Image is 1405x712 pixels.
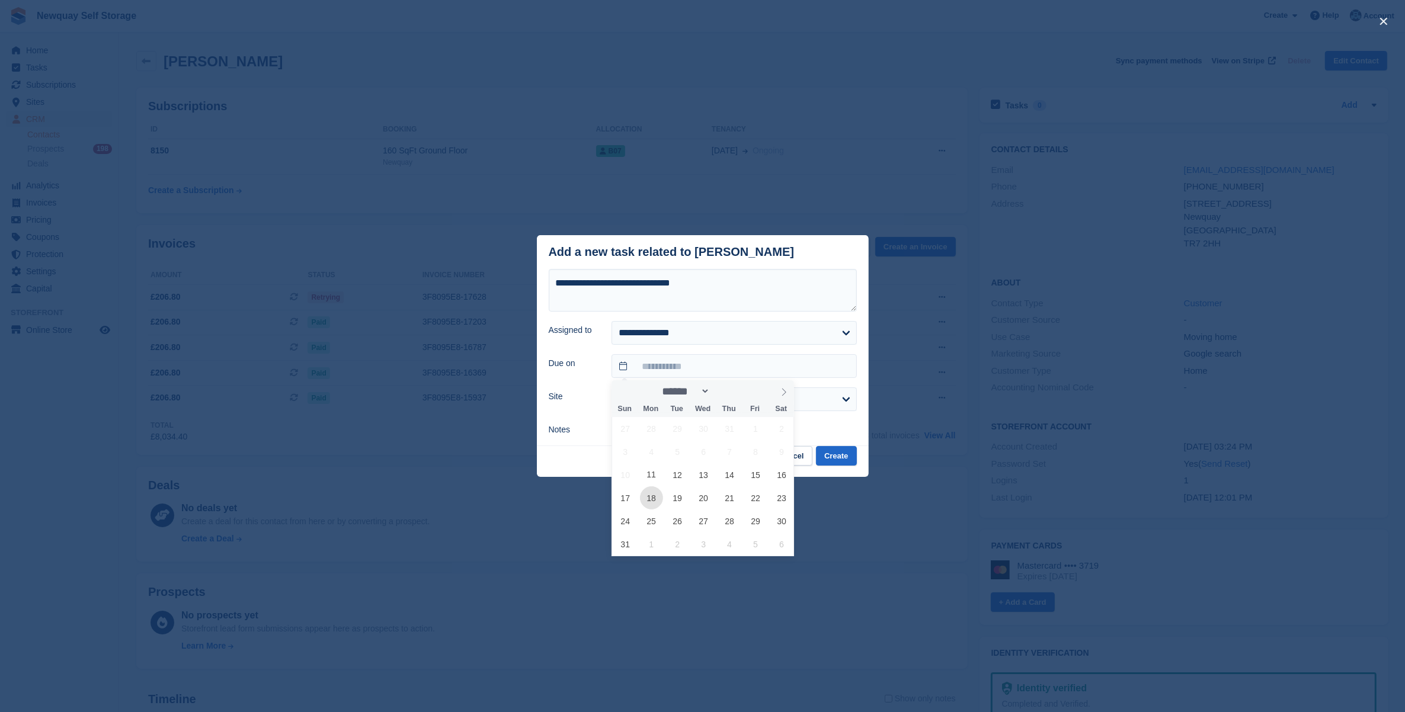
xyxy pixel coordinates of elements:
span: August 21, 2025 [718,486,741,509]
div: Add a new task related to [PERSON_NAME] [549,245,795,259]
input: Year [710,385,747,397]
span: August 16, 2025 [770,463,793,486]
span: September 2, 2025 [666,533,689,556]
span: August 17, 2025 [614,486,637,509]
label: Assigned to [549,324,598,336]
span: September 4, 2025 [718,533,741,556]
span: August 10, 2025 [614,463,637,486]
span: August 22, 2025 [744,486,767,509]
span: August 27, 2025 [692,509,715,533]
span: September 1, 2025 [640,533,663,556]
span: August 15, 2025 [744,463,767,486]
span: July 31, 2025 [718,417,741,440]
span: August 28, 2025 [718,509,741,533]
label: Notes [549,424,598,436]
span: August 3, 2025 [614,440,637,463]
span: August 9, 2025 [770,440,793,463]
span: August 2, 2025 [770,417,793,440]
span: September 6, 2025 [770,533,793,556]
label: Due on [549,357,598,370]
span: Sat [768,405,794,413]
span: Tue [664,405,690,413]
span: August 6, 2025 [692,440,715,463]
span: August 13, 2025 [692,463,715,486]
span: September 3, 2025 [692,533,715,556]
span: Sun [612,405,638,413]
span: August 29, 2025 [744,509,767,533]
span: August 24, 2025 [614,509,637,533]
span: August 7, 2025 [718,440,741,463]
span: July 27, 2025 [614,417,637,440]
span: Mon [638,405,664,413]
span: July 29, 2025 [666,417,689,440]
span: Wed [690,405,716,413]
span: Fri [742,405,768,413]
span: August 4, 2025 [640,440,663,463]
span: August 5, 2025 [666,440,689,463]
span: August 25, 2025 [640,509,663,533]
select: Month [658,385,710,397]
span: August 20, 2025 [692,486,715,509]
span: August 26, 2025 [666,509,689,533]
span: August 8, 2025 [744,440,767,463]
span: August 12, 2025 [666,463,689,486]
span: August 14, 2025 [718,463,741,486]
span: August 30, 2025 [770,509,793,533]
span: August 18, 2025 [640,486,663,509]
span: July 30, 2025 [692,417,715,440]
span: August 23, 2025 [770,486,793,509]
button: close [1374,12,1393,31]
span: August 1, 2025 [744,417,767,440]
span: August 19, 2025 [666,486,689,509]
span: July 28, 2025 [640,417,663,440]
button: Create [816,446,856,466]
label: Site [549,390,598,403]
span: August 31, 2025 [614,533,637,556]
span: August 11, 2025 [640,463,663,486]
span: September 5, 2025 [744,533,767,556]
span: Thu [716,405,742,413]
